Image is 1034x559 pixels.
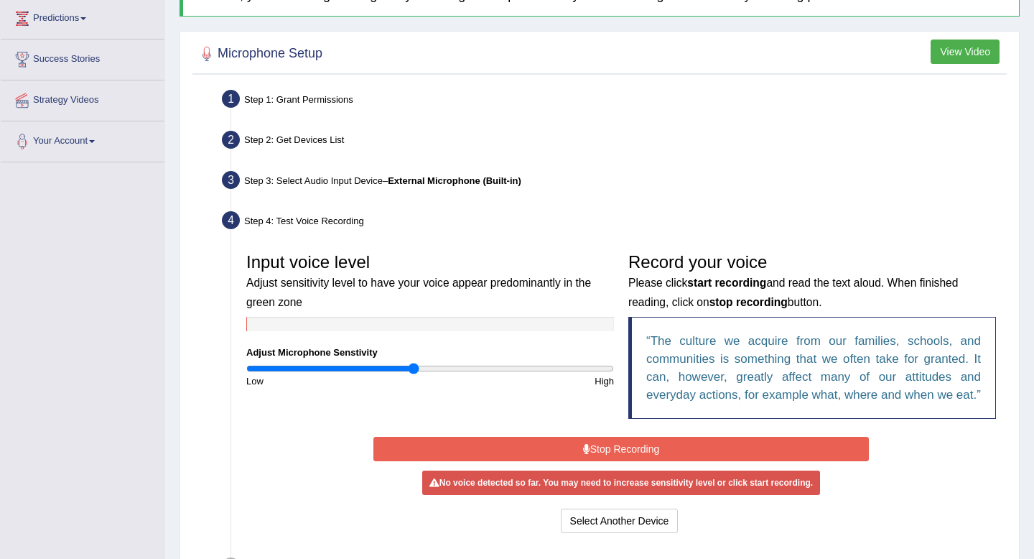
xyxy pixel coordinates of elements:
q: The culture we acquire from our families, schools, and communities is something that we often tak... [646,334,981,402]
button: Select Another Device [561,509,679,533]
label: Adjust Microphone Senstivity [246,346,378,359]
h3: Input voice level [246,253,614,310]
div: Step 1: Grant Permissions [215,86,1012,117]
h2: Microphone Setup [196,43,322,65]
span: – [383,175,521,186]
b: stop recording [709,296,788,308]
div: Step 3: Select Audio Input Device [215,167,1012,198]
small: Adjust sensitivity level to have your voice appear predominantly in the green zone [246,277,591,308]
a: Strategy Videos [1,80,164,116]
button: Stop Recording [373,437,868,461]
div: No voice detected so far. You may need to increase sensitivity level or click start recording. [422,471,820,495]
button: View Video [931,40,1000,64]
div: Low [239,374,430,388]
b: External Microphone (Built-in) [388,175,521,186]
b: start recording [687,277,766,289]
div: Step 4: Test Voice Recording [215,207,1012,239]
div: High [430,374,621,388]
small: Please click and read the text aloud. When finished reading, click on button. [628,277,958,308]
div: Step 2: Get Devices List [215,126,1012,158]
a: Your Account [1,121,164,157]
h3: Record your voice [628,253,996,310]
a: Success Stories [1,40,164,75]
